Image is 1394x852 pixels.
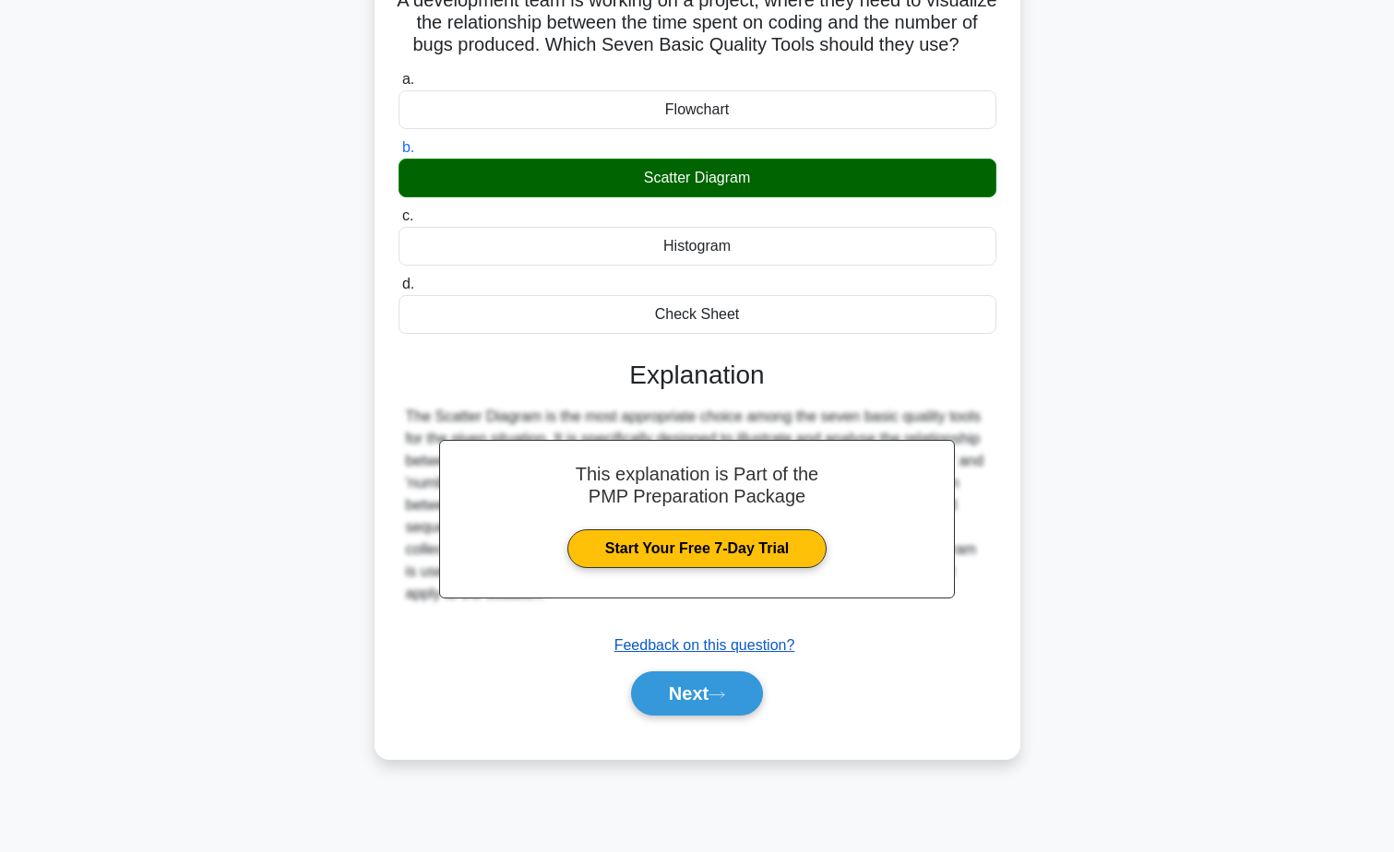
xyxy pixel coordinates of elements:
span: c. [402,207,413,223]
span: b. [402,139,414,155]
a: Start Your Free 7-Day Trial [567,529,827,568]
div: The Scatter Diagram is the most appropriate choice among the seven basic quality tools for the gi... [406,406,989,605]
div: Check Sheet [399,295,996,334]
h3: Explanation [410,360,985,391]
span: d. [402,276,414,291]
span: a. [402,71,414,87]
div: Histogram [399,227,996,266]
a: Feedback on this question? [614,637,795,653]
div: Flowchart [399,90,996,129]
button: Next [631,671,763,716]
div: Scatter Diagram [399,159,996,197]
